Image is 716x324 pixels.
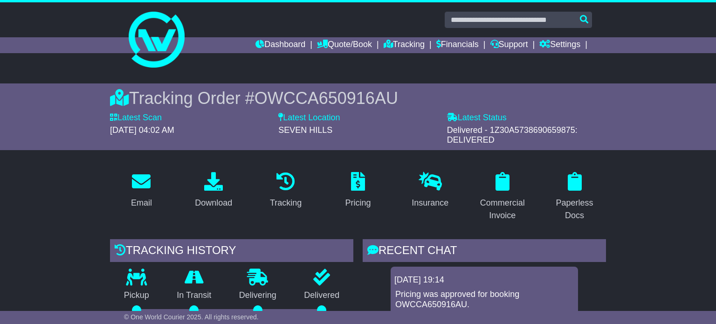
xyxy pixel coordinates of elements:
[195,197,232,209] div: Download
[471,169,534,225] a: Commercial Invoice
[345,197,371,209] div: Pricing
[436,37,479,53] a: Financials
[225,290,290,301] p: Delivering
[270,197,302,209] div: Tracking
[189,169,238,213] a: Download
[124,313,259,321] span: © One World Courier 2025. All rights reserved.
[543,169,606,225] a: Paperless Docs
[539,37,580,53] a: Settings
[255,37,305,53] a: Dashboard
[110,239,353,264] div: Tracking history
[290,290,354,301] p: Delivered
[125,169,158,213] a: Email
[490,37,528,53] a: Support
[278,113,340,123] label: Latest Location
[339,169,377,213] a: Pricing
[255,89,398,108] span: OWCCA650916AU
[412,197,448,209] div: Insurance
[549,197,600,222] div: Paperless Docs
[110,290,163,301] p: Pickup
[110,125,174,135] span: [DATE] 04:02 AM
[384,37,425,53] a: Tracking
[395,290,573,310] p: Pricing was approved for booking OWCCA650916AU.
[110,88,606,108] div: Tracking Order #
[110,113,162,123] label: Latest Scan
[394,275,574,285] div: [DATE] 19:14
[131,197,152,209] div: Email
[163,290,226,301] p: In Transit
[363,239,606,264] div: RECENT CHAT
[317,37,372,53] a: Quote/Book
[477,197,528,222] div: Commercial Invoice
[447,125,578,145] span: Delivered - 1Z30A5738690659875: DELIVERED
[278,125,332,135] span: SEVEN HILLS
[447,113,507,123] label: Latest Status
[406,169,454,213] a: Insurance
[264,169,308,213] a: Tracking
